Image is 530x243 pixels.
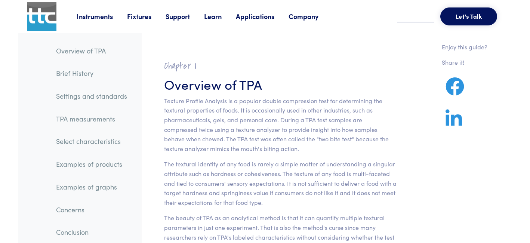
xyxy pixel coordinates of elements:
[50,178,133,196] a: Examples of graphs
[50,65,133,82] a: Brief History
[236,12,289,21] a: Applications
[50,110,133,127] a: TPA measurements
[204,12,236,21] a: Learn
[442,58,487,67] p: Share it!
[50,201,133,218] a: Concerns
[164,159,397,207] p: The textural identity of any food is rarely a simple matter of understanding a singular attribute...
[164,75,397,93] h3: Overview of TPA
[27,2,56,31] img: ttc_logo_1x1_v1.0.png
[50,224,133,241] a: Conclusion
[164,96,397,154] p: Texture Profile Analysis is a popular double compression test for determining the textural proper...
[442,42,487,52] p: Enjoy this guide?
[77,12,127,21] a: Instruments
[164,60,397,72] h2: Chapter I
[50,156,133,173] a: Examples of products
[440,7,497,25] button: Let's Talk
[166,12,204,21] a: Support
[50,87,133,105] a: Settings and standards
[442,118,466,127] a: Share on LinkedIn
[50,133,133,150] a: Select characteristics
[127,12,166,21] a: Fixtures
[50,42,133,59] a: Overview of TPA
[289,12,333,21] a: Company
